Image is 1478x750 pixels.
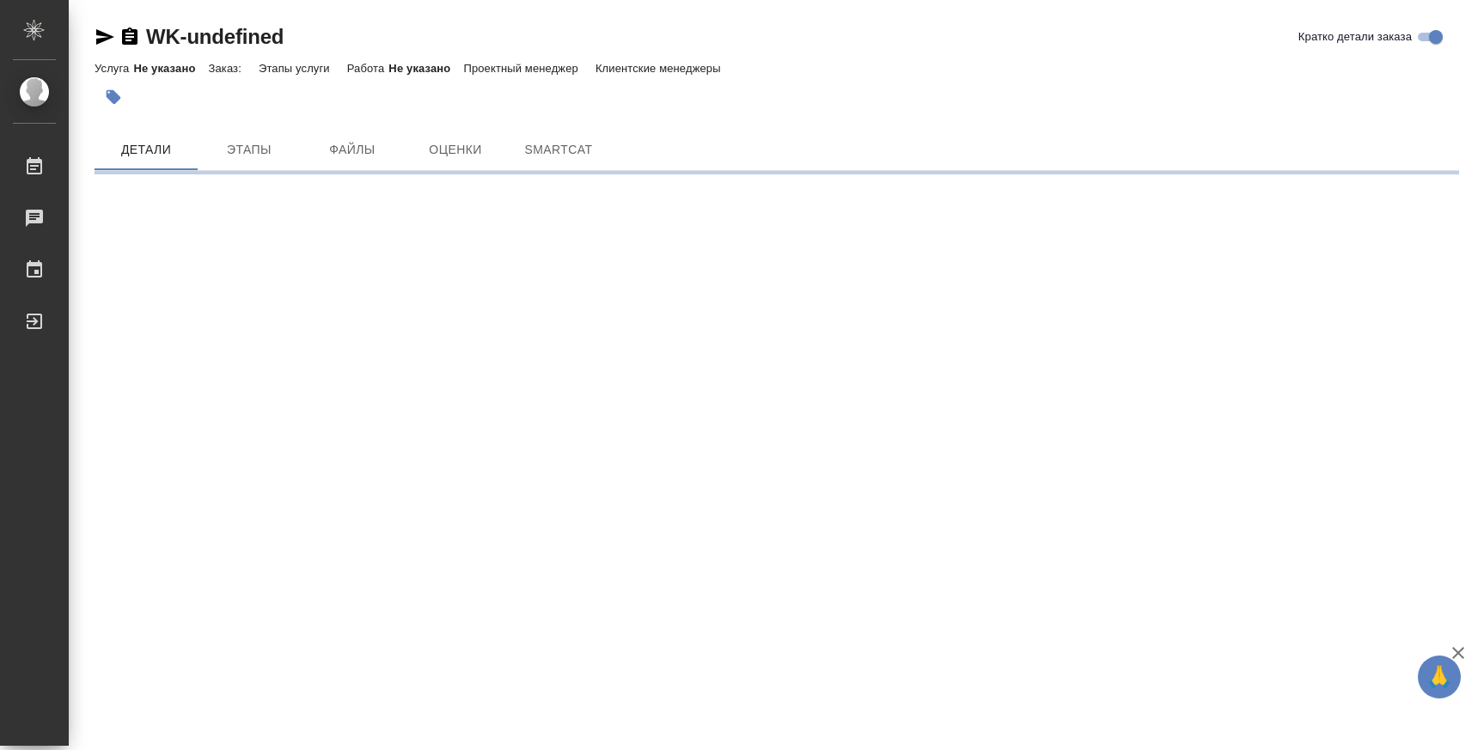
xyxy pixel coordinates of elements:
[119,27,140,47] button: Скопировать ссылку
[517,139,600,161] span: SmartCat
[347,62,389,75] p: Работа
[595,62,725,75] p: Клиентские менеджеры
[95,62,133,75] p: Услуга
[1418,655,1461,698] button: 🙏
[259,62,334,75] p: Этапы услуги
[133,62,208,75] p: Не указано
[208,62,245,75] p: Заказ:
[146,25,284,48] a: WK-undefined
[208,139,290,161] span: Этапы
[105,139,187,161] span: Детали
[95,78,132,116] button: Добавить тэг
[1298,28,1412,46] span: Кратко детали заказа
[414,139,497,161] span: Оценки
[95,27,115,47] button: Скопировать ссылку для ЯМессенджера
[463,62,582,75] p: Проектный менеджер
[388,62,463,75] p: Не указано
[311,139,394,161] span: Файлы
[1425,659,1454,695] span: 🙏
